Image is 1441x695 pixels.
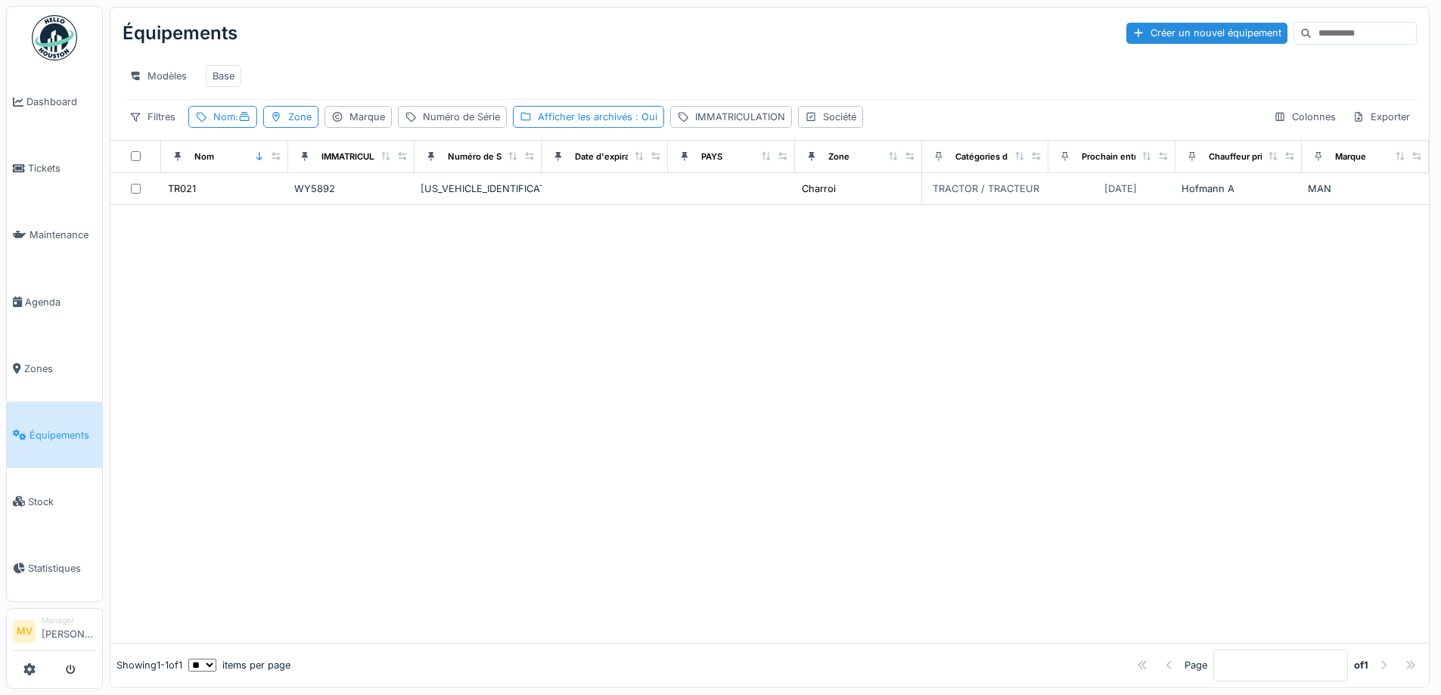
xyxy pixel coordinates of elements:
[7,402,102,468] a: Équipements
[421,182,536,196] div: [US_VEHICLE_IDENTIFICATION_NUMBER]
[933,182,1039,196] div: TRACTOR / TRACTEUR
[423,110,500,124] div: Numéro de Série
[188,658,290,672] div: items per page
[7,69,102,135] a: Dashboard
[235,111,250,123] span: :
[1185,658,1207,672] div: Page
[448,150,517,163] div: Numéro de Série
[42,615,96,626] div: Manager
[1308,182,1423,196] div: MAN
[294,182,409,196] div: WY5892
[695,110,785,124] div: IMMATRICULATION
[7,268,102,335] a: Agenda
[538,110,657,124] div: Afficher les archivés
[701,150,722,163] div: PAYS
[632,111,657,123] span: : Oui
[7,535,102,601] a: Statistiques
[1126,23,1287,43] div: Créer un nouvel équipement
[25,295,96,309] span: Agenda
[7,135,102,202] a: Tickets
[42,615,96,647] li: [PERSON_NAME]
[123,106,182,128] div: Filtres
[823,110,856,124] div: Société
[7,202,102,268] a: Maintenance
[1209,150,1287,163] div: Chauffeur principal
[828,150,849,163] div: Zone
[13,615,96,651] a: MV Manager[PERSON_NAME]
[955,150,1061,163] div: Catégories d'équipement
[28,495,96,509] span: Stock
[288,110,312,124] div: Zone
[1267,106,1343,128] div: Colonnes
[168,182,196,196] div: TR021
[213,110,250,124] div: Nom
[30,428,96,442] span: Équipements
[1104,182,1137,196] div: [DATE]
[1346,106,1417,128] div: Exporter
[28,161,96,175] span: Tickets
[1354,658,1368,672] strong: of 1
[24,361,96,376] span: Zones
[7,468,102,535] a: Stock
[123,14,238,53] div: Équipements
[7,335,102,402] a: Zones
[28,561,96,576] span: Statistiques
[1182,182,1297,196] div: Hofmann A
[194,150,214,163] div: Nom
[321,150,400,163] div: IMMATRICULATION
[30,228,96,242] span: Maintenance
[802,182,836,196] div: Charroi
[213,69,234,83] div: Base
[32,15,77,61] img: Badge_color-CXgf-gQk.svg
[123,65,194,87] div: Modèles
[116,658,182,672] div: Showing 1 - 1 of 1
[1335,150,1366,163] div: Marque
[13,620,36,643] li: MV
[1082,150,1158,163] div: Prochain entretien
[349,110,385,124] div: Marque
[26,95,96,109] span: Dashboard
[575,150,645,163] div: Date d'expiration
